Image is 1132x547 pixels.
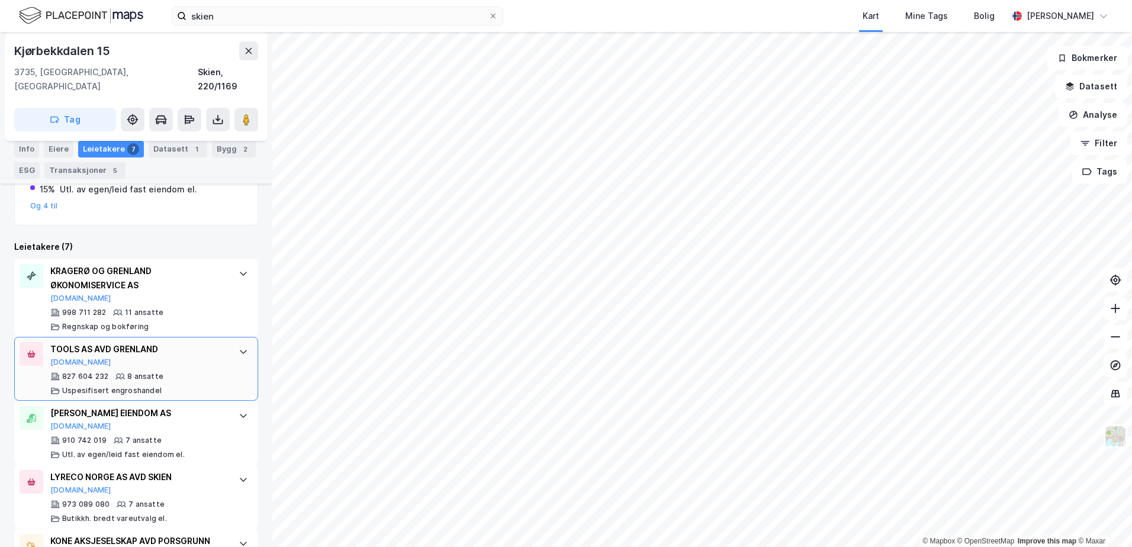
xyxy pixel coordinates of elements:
[1027,9,1094,23] div: [PERSON_NAME]
[62,372,108,381] div: 827 604 232
[14,65,198,94] div: 3735, [GEOGRAPHIC_DATA], [GEOGRAPHIC_DATA]
[974,9,995,23] div: Bolig
[30,201,58,211] button: Og 4 til
[50,264,227,292] div: KRAGERØ OG GRENLAND ØKONOMISERVICE AS
[1055,75,1127,98] button: Datasett
[128,500,165,509] div: 7 ansatte
[44,162,126,179] div: Transaksjoner
[1104,425,1127,448] img: Z
[212,141,256,157] div: Bygg
[14,108,116,131] button: Tag
[126,436,162,445] div: 7 ansatte
[905,9,948,23] div: Mine Tags
[19,5,143,26] img: logo.f888ab2527a4732fd821a326f86c7f29.svg
[62,322,149,332] div: Regnskap og bokføring
[50,470,227,484] div: LYRECO NORGE AS AVD SKIEN
[14,162,40,179] div: ESG
[50,406,227,420] div: [PERSON_NAME] EIENDOM AS
[50,358,111,367] button: [DOMAIN_NAME]
[1073,490,1132,547] iframe: Chat Widget
[191,143,202,155] div: 1
[44,141,73,157] div: Eiere
[109,165,121,176] div: 5
[14,141,39,157] div: Info
[62,308,106,317] div: 998 711 282
[125,308,163,317] div: 11 ansatte
[14,240,258,254] div: Leietakere (7)
[1070,131,1127,155] button: Filter
[62,436,107,445] div: 910 742 019
[62,450,185,459] div: Utl. av egen/leid fast eiendom el.
[149,141,207,157] div: Datasett
[186,7,488,25] input: Søk på adresse, matrikkel, gårdeiere, leietakere eller personer
[1018,537,1076,545] a: Improve this map
[1072,160,1127,184] button: Tags
[863,9,879,23] div: Kart
[127,372,163,381] div: 8 ansatte
[40,182,55,197] div: 15%
[1059,103,1127,127] button: Analyse
[62,386,162,395] div: Uspesifisert engroshandel
[922,537,955,545] a: Mapbox
[60,182,197,197] div: Utl. av egen/leid fast eiendom el.
[239,143,251,155] div: 2
[50,421,111,431] button: [DOMAIN_NAME]
[78,141,144,157] div: Leietakere
[50,294,111,303] button: [DOMAIN_NAME]
[50,485,111,495] button: [DOMAIN_NAME]
[127,143,139,155] div: 7
[1047,46,1127,70] button: Bokmerker
[14,41,112,60] div: Kjørbekkdalen 15
[62,514,167,523] div: Butikkh. bredt vareutvalg el.
[957,537,1015,545] a: OpenStreetMap
[50,342,227,356] div: TOOLS AS AVD GRENLAND
[198,65,258,94] div: Skien, 220/1169
[62,500,110,509] div: 973 089 080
